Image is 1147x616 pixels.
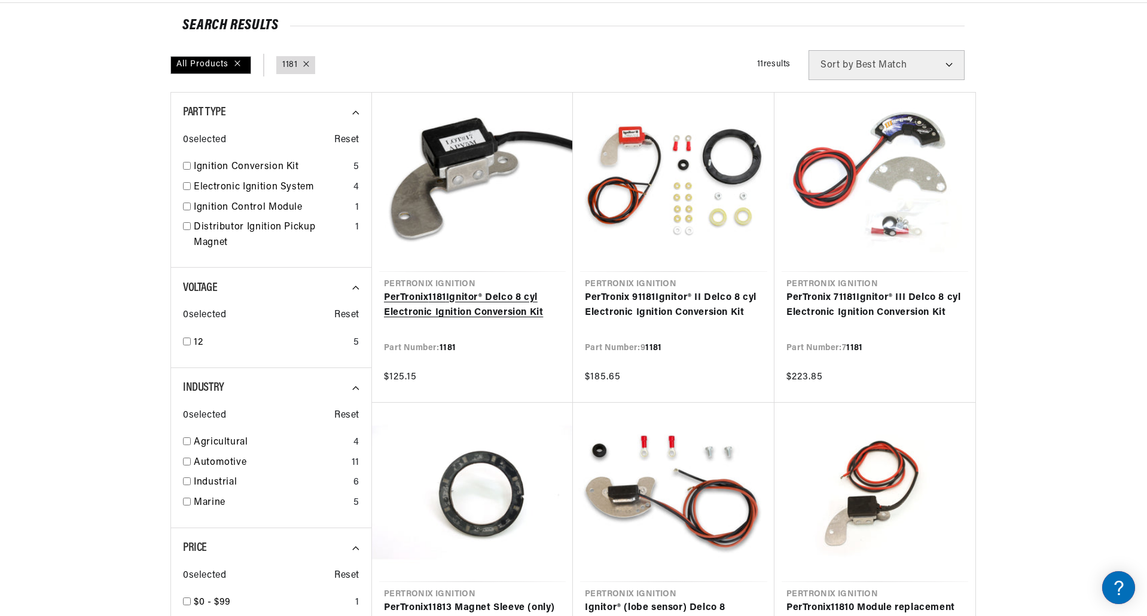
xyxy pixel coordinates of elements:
[194,335,349,351] a: 12
[194,455,347,471] a: Automotive
[334,408,359,424] span: Reset
[194,495,349,511] a: Marine
[757,60,791,69] span: 11 results
[194,200,350,216] a: Ignition Control Module
[353,495,359,511] div: 5
[183,133,226,148] span: 0 selected
[355,220,359,235] div: 1
[282,59,297,72] a: 1181
[384,290,561,321] a: PerTronix1181Ignitor® Delco 8 cyl Electronic Ignition Conversion Kit
[786,290,963,321] a: PerTronix 71181Ignitor® III Delco 8 cyl Electronic Ignition Conversion Kit
[12,231,227,242] div: Orders
[12,182,227,193] div: Shipping
[353,335,359,351] div: 5
[353,180,359,195] div: 4
[334,568,359,584] span: Reset
[12,83,227,94] div: Ignition Products
[183,408,226,424] span: 0 selected
[12,249,227,268] a: Orders FAQ
[12,280,227,292] div: Payment, Pricing, and Promotions
[353,160,359,175] div: 5
[809,50,965,80] select: Sort by
[12,102,227,120] a: FAQ
[334,308,359,323] span: Reset
[194,435,349,450] a: Agricultural
[585,290,762,321] a: PerTronix 91181Ignitor® II Delco 8 cyl Electronic Ignition Conversion Kit
[183,542,207,554] span: Price
[194,597,231,607] span: $0 - $99
[182,20,965,32] div: SEARCH RESULTS
[355,200,359,216] div: 1
[12,299,227,317] a: Payment, Pricing, and Promotions FAQ
[12,320,227,341] button: Contact Us
[183,568,226,584] span: 0 selected
[183,308,226,323] span: 0 selected
[194,160,349,175] a: Ignition Conversion Kit
[353,475,359,491] div: 6
[355,595,359,611] div: 1
[194,475,349,491] a: Industrial
[334,133,359,148] span: Reset
[12,200,227,219] a: Shipping FAQs
[183,282,217,294] span: Voltage
[183,382,224,394] span: Industry
[352,455,359,471] div: 11
[353,435,359,450] div: 4
[194,220,350,250] a: Distributor Ignition Pickup Magnet
[183,106,225,118] span: Part Type
[164,344,230,355] a: POWERED BY ENCHANT
[194,180,349,195] a: Electronic Ignition System
[12,132,227,143] div: JBA Performance Exhaust
[170,56,251,74] div: All Products
[12,151,227,170] a: FAQs
[820,60,853,70] span: Sort by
